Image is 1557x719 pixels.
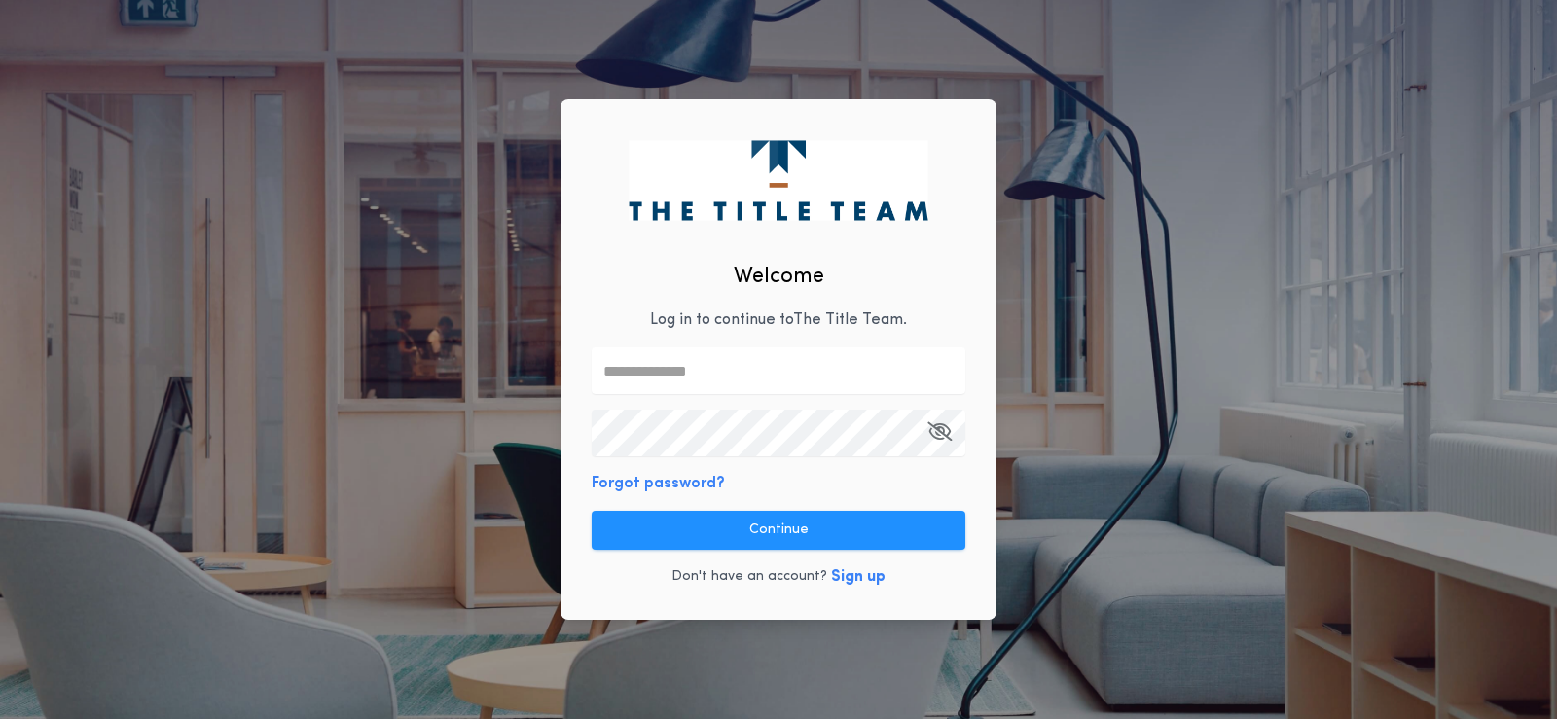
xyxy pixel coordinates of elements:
p: Log in to continue to The Title Team . [650,308,907,332]
p: Don't have an account? [671,567,827,587]
button: Forgot password? [592,472,725,495]
h2: Welcome [734,261,824,293]
button: Continue [592,511,965,550]
img: logo [629,140,927,220]
button: Sign up [831,565,886,589]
